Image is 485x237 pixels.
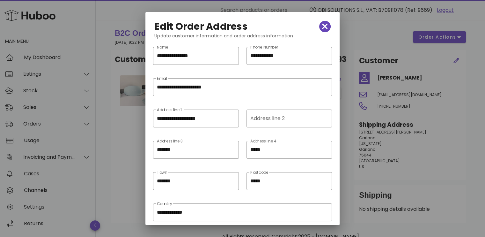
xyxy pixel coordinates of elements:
[157,108,182,112] label: Address line 1
[250,45,279,50] label: Phone Number
[157,45,168,50] label: Name
[154,21,248,32] h2: Edit Order Address
[157,202,172,206] label: Country
[157,139,183,144] label: Address line 3
[157,170,167,175] label: Town
[149,32,335,44] div: Update customer information and order address information
[157,76,167,81] label: Email
[250,139,277,144] label: Address line 4
[250,170,268,175] label: Postcode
